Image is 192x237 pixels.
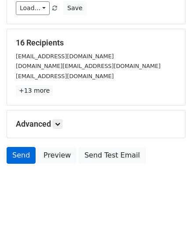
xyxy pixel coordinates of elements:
a: Preview [38,147,76,164]
a: Send [7,147,36,164]
h5: 16 Recipients [16,38,176,48]
small: [EMAIL_ADDRESS][DOMAIN_NAME] [16,73,114,79]
small: [DOMAIN_NAME][EMAIL_ADDRESS][DOMAIN_NAME] [16,63,160,69]
a: Load... [16,1,50,15]
iframe: Chat Widget [148,195,192,237]
button: Save [63,1,86,15]
h5: Advanced [16,119,176,129]
a: +13 more [16,85,53,96]
a: Send Test Email [79,147,145,164]
small: [EMAIL_ADDRESS][DOMAIN_NAME] [16,53,114,60]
